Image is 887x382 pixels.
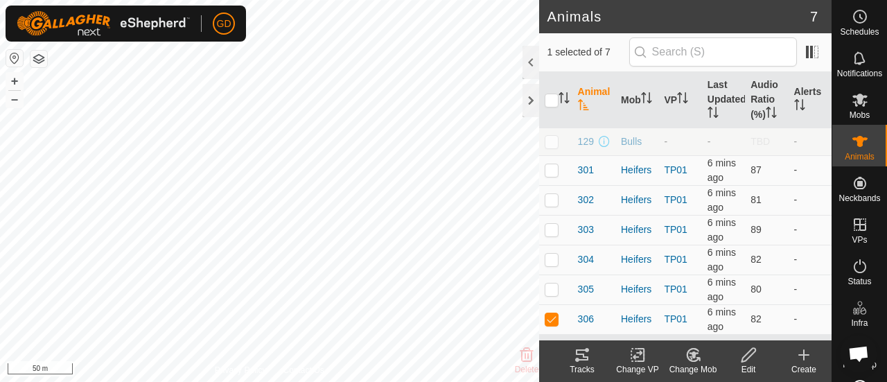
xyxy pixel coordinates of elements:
[578,134,594,149] span: 129
[6,91,23,107] button: –
[789,245,832,275] td: -
[6,50,23,67] button: Reset Map
[578,223,594,237] span: 303
[789,155,832,185] td: -
[621,193,653,207] div: Heifers
[17,11,190,36] img: Gallagher Logo
[848,277,871,286] span: Status
[658,72,701,128] th: VP
[621,312,653,327] div: Heifers
[664,284,687,295] a: TP01
[789,215,832,245] td: -
[750,194,762,205] span: 81
[794,101,805,112] p-sorticon: Activate to sort
[621,163,653,177] div: Heifers
[840,335,877,372] div: Open chat
[708,136,711,147] span: -
[621,282,653,297] div: Heifers
[217,17,231,31] span: GD
[750,164,762,175] span: 87
[789,128,832,155] td: -
[840,28,879,36] span: Schedules
[578,312,594,327] span: 306
[559,94,570,105] p-sorticon: Activate to sort
[708,217,736,243] span: 26 Sept 2025, 5:54 am
[665,363,721,376] div: Change Mob
[664,136,667,147] app-display-virtual-paddock-transition: -
[750,313,762,324] span: 82
[6,73,23,89] button: +
[610,363,665,376] div: Change VP
[750,224,762,235] span: 89
[578,252,594,267] span: 304
[554,363,610,376] div: Tracks
[215,364,267,376] a: Privacy Policy
[664,254,687,265] a: TP01
[750,136,770,147] span: TBD
[30,51,47,67] button: Map Layers
[677,94,688,105] p-sorticon: Activate to sort
[547,45,629,60] span: 1 selected of 7
[838,194,880,202] span: Neckbands
[851,319,868,327] span: Infra
[766,109,777,120] p-sorticon: Activate to sort
[629,37,797,67] input: Search (S)
[843,361,877,369] span: Heatmap
[789,72,832,128] th: Alerts
[578,163,594,177] span: 301
[664,194,687,205] a: TP01
[621,134,653,149] div: Bulls
[578,193,594,207] span: 302
[837,69,882,78] span: Notifications
[789,304,832,334] td: -
[810,6,818,27] span: 7
[721,363,776,376] div: Edit
[621,223,653,237] div: Heifers
[750,284,762,295] span: 80
[664,224,687,235] a: TP01
[750,254,762,265] span: 82
[547,8,810,25] h2: Animals
[664,313,687,324] a: TP01
[702,72,745,128] th: Last Updated
[283,364,324,376] a: Contact Us
[615,72,658,128] th: Mob
[845,153,875,161] span: Animals
[621,252,653,267] div: Heifers
[708,277,736,302] span: 26 Sept 2025, 5:54 am
[708,306,736,332] span: 26 Sept 2025, 5:54 am
[789,185,832,215] td: -
[708,247,736,272] span: 26 Sept 2025, 5:54 am
[776,363,832,376] div: Create
[852,236,867,244] span: VPs
[578,282,594,297] span: 305
[708,157,736,183] span: 26 Sept 2025, 5:54 am
[850,111,870,119] span: Mobs
[708,109,719,120] p-sorticon: Activate to sort
[641,94,652,105] p-sorticon: Activate to sort
[664,164,687,175] a: TP01
[578,101,589,112] p-sorticon: Activate to sort
[789,275,832,304] td: -
[572,72,615,128] th: Animal
[708,187,736,213] span: 26 Sept 2025, 5:54 am
[745,72,788,128] th: Audio Ratio (%)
